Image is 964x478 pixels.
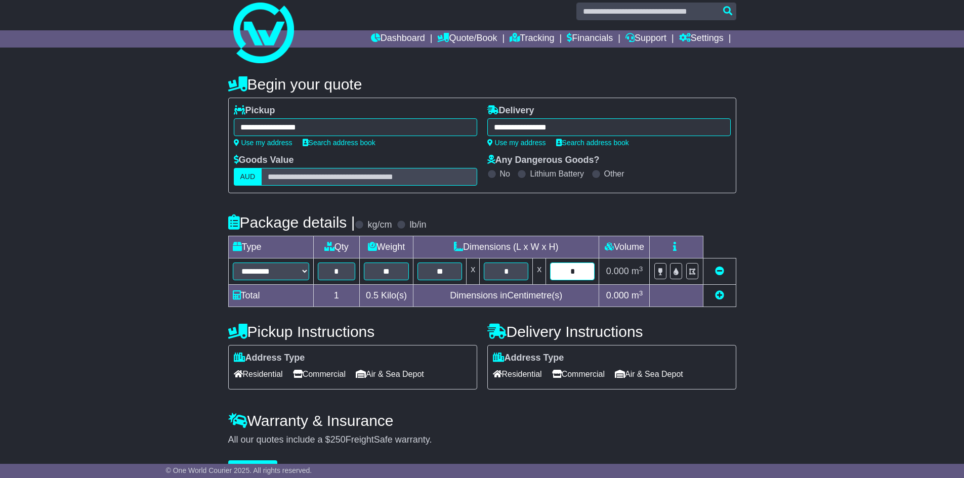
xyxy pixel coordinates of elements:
[606,266,629,276] span: 0.000
[487,139,546,147] a: Use my address
[293,366,346,382] span: Commercial
[228,460,278,478] button: Get Quotes
[437,30,497,48] a: Quote/Book
[639,289,643,297] sup: 3
[303,139,375,147] a: Search address book
[533,258,546,285] td: x
[359,236,413,258] td: Weight
[552,366,605,382] span: Commercial
[367,220,392,231] label: kg/cm
[234,155,294,166] label: Goods Value
[679,30,724,48] a: Settings
[228,434,736,446] div: All our quotes include a $ FreightSafe warranty.
[715,290,724,300] a: Add new item
[604,169,624,179] label: Other
[500,169,510,179] label: No
[639,265,643,273] sup: 3
[166,466,312,474] span: © One World Courier 2025. All rights reserved.
[366,290,379,300] span: 0.5
[467,258,480,285] td: x
[715,266,724,276] a: Remove this item
[599,236,650,258] td: Volume
[606,290,629,300] span: 0.000
[487,323,736,340] h4: Delivery Instructions
[556,139,629,147] a: Search address book
[632,290,643,300] span: m
[228,412,736,429] h4: Warranty & Insurance
[413,285,599,307] td: Dimensions in Centimetre(s)
[228,323,477,340] h4: Pickup Instructions
[493,366,542,382] span: Residential
[313,285,359,307] td: 1
[615,366,683,382] span: Air & Sea Depot
[567,30,613,48] a: Financials
[487,155,600,166] label: Any Dangerous Goods?
[530,169,584,179] label: Lithium Battery
[228,76,736,93] h4: Begin your quote
[409,220,426,231] label: lb/in
[313,236,359,258] td: Qty
[356,366,424,382] span: Air & Sea Depot
[234,139,292,147] a: Use my address
[493,353,564,364] label: Address Type
[234,366,283,382] span: Residential
[228,236,313,258] td: Type
[234,353,305,364] label: Address Type
[228,285,313,307] td: Total
[632,266,643,276] span: m
[625,30,666,48] a: Support
[487,105,534,116] label: Delivery
[234,168,262,186] label: AUD
[413,236,599,258] td: Dimensions (L x W x H)
[510,30,554,48] a: Tracking
[234,105,275,116] label: Pickup
[228,214,355,231] h4: Package details |
[330,434,346,445] span: 250
[359,285,413,307] td: Kilo(s)
[371,30,425,48] a: Dashboard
